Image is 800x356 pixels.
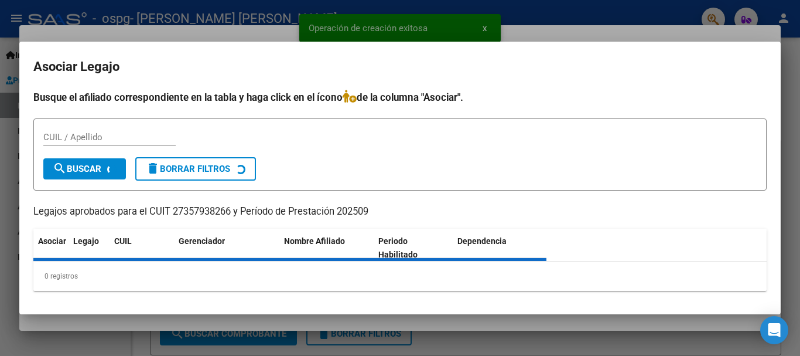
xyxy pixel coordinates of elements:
button: Buscar [43,158,126,179]
datatable-header-cell: CUIL [110,229,174,267]
datatable-header-cell: Periodo Habilitado [374,229,453,267]
span: Dependencia [457,236,507,246]
span: Asociar [38,236,66,246]
p: Legajos aprobados para el CUIT 27357938266 y Período de Prestación 202509 [33,205,767,219]
span: CUIL [114,236,132,246]
h2: Asociar Legajo [33,56,767,78]
span: Nombre Afiliado [284,236,345,246]
div: Open Intercom Messenger [760,316,788,344]
datatable-header-cell: Nombre Afiliado [279,229,374,267]
h4: Busque el afiliado correspondiente en la tabla y haga click en el ícono de la columna "Asociar". [33,90,767,105]
datatable-header-cell: Asociar [33,229,69,267]
span: Gerenciador [179,236,225,246]
mat-icon: delete [146,161,160,175]
span: Borrar Filtros [146,164,230,174]
datatable-header-cell: Gerenciador [174,229,279,267]
span: Periodo Habilitado [378,236,418,259]
span: Buscar [53,164,101,174]
mat-icon: search [53,161,67,175]
span: Legajo [73,236,99,246]
datatable-header-cell: Dependencia [453,229,547,267]
div: 0 registros [33,262,767,291]
button: Borrar Filtros [135,157,256,181]
datatable-header-cell: Legajo [69,229,110,267]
